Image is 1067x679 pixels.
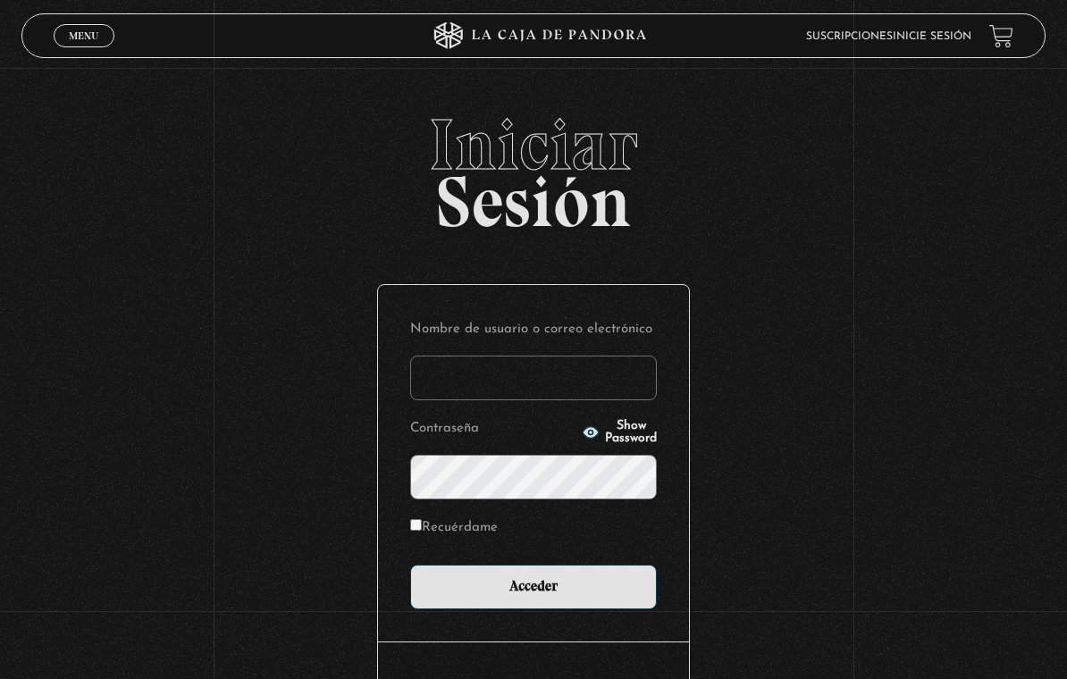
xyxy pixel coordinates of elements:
span: Cerrar [63,46,105,58]
button: Show Password [582,420,657,445]
h2: Sesión [21,109,1046,223]
span: Iniciar [21,109,1046,180]
a: Suscripciones [806,31,893,42]
span: Menu [69,30,98,41]
a: View your shopping cart [989,24,1013,48]
label: Nombre de usuario o correo electrónico [410,317,657,341]
a: Inicie sesión [893,31,971,42]
label: Contraseña [410,416,576,440]
input: Recuérdame [410,519,422,531]
span: Show Password [605,420,657,445]
label: Recuérdame [410,516,498,540]
input: Acceder [410,565,657,609]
